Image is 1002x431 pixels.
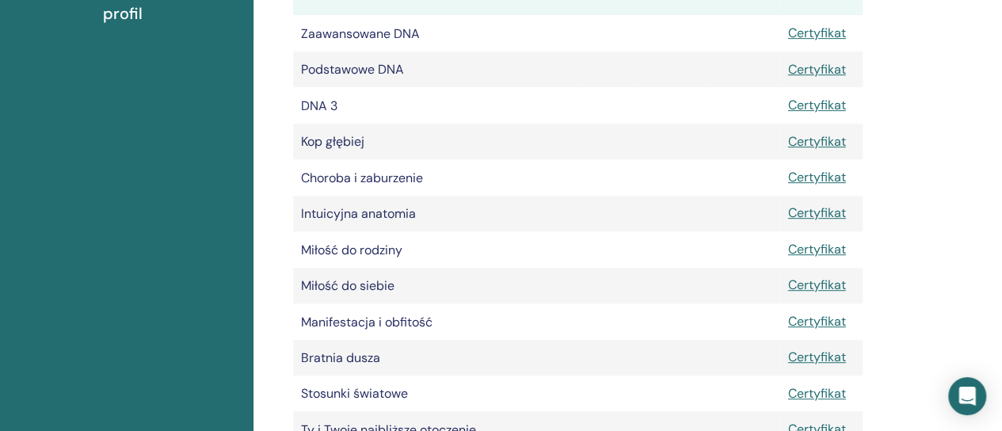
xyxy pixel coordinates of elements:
[301,314,432,330] font: Manifestacja i obfitość
[301,170,423,186] font: Choroba i zaburzenie
[301,349,380,366] font: Bratnia dusza
[788,349,846,365] a: Certyfikat
[788,241,846,257] a: Certyfikat
[301,205,416,222] font: Intuicyjna anatomia
[301,242,402,258] font: Miłość do rodziny
[301,277,394,294] font: Miłość do siebie
[788,133,846,150] a: Certyfikat
[788,385,846,402] a: Certyfikat
[788,61,846,78] a: Certyfikat
[948,377,986,415] div: Open Intercom Messenger
[301,385,408,402] font: Stosunki światowe
[788,25,846,41] a: Certyfikat
[788,313,846,330] a: Certyfikat
[788,169,846,185] a: Certyfikat
[301,25,420,42] font: Zaawansowane DNA
[301,133,364,150] font: Kop głębiej
[788,204,846,221] a: Certyfikat
[788,97,846,113] a: Certyfikat
[788,277,846,293] a: Certyfikat
[301,97,337,114] font: DNA 3
[301,61,404,78] font: Podstawowe DNA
